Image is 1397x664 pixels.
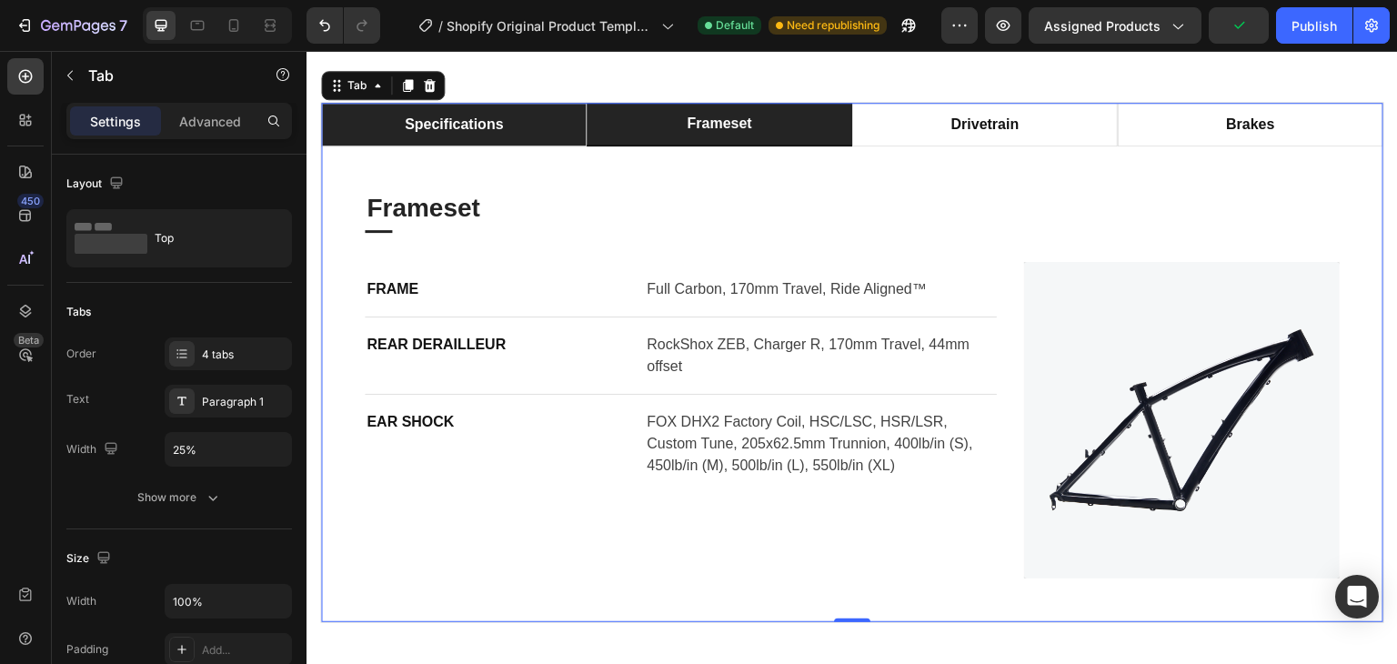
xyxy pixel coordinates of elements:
iframe: Design area [307,51,1397,664]
div: brakes [917,60,970,87]
button: Publish [1276,7,1352,44]
div: Width [66,438,122,462]
div: Text [66,391,89,407]
button: 7 [7,7,136,44]
div: Padding [66,641,108,658]
div: Tabs [66,304,91,320]
div: Publish [1291,16,1337,35]
div: Undo/Redo [307,7,380,44]
div: frameset [377,59,447,86]
span: Default [716,17,754,34]
div: Paragraph 1 [202,394,287,410]
div: Open Intercom Messenger [1335,575,1379,619]
p: Settings [90,112,141,131]
span: Assigned Products [1044,16,1161,35]
p: Frameset [60,141,1031,174]
div: Order [66,346,96,362]
div: drivetrain [642,60,716,87]
p: RockShox ZEB, Charger R, 170mm Travel, 44mm offset [340,283,688,327]
button: Show more [66,481,292,514]
div: Size [66,547,115,571]
div: Add... [202,642,287,659]
input: Auto [166,585,291,618]
img: Alt Image [718,211,1033,527]
div: 4 tabs [202,347,287,363]
p: FRAME [60,227,307,249]
div: 450 [17,194,44,208]
p: 7 [119,15,127,36]
div: Top [155,217,266,259]
p: EAR SHOCK [60,360,307,382]
input: Auto [166,433,291,466]
p: Advanced [179,112,241,131]
div: Layout [66,172,127,196]
p: Tab [88,65,243,86]
span: Need republishing [787,17,879,34]
div: Width [66,593,96,609]
div: Tab [37,26,64,43]
p: Full Carbon, 170mm Travel, Ride Aligned™ [340,227,688,249]
p: REAR DERAILLEUR [60,283,307,305]
div: Show more [137,488,222,507]
div: Beta [14,333,44,347]
span: / [438,16,443,35]
button: Assigned Products [1029,7,1201,44]
span: Shopify Original Product Template [447,16,654,35]
p: FOX DHX2 Factory Coil, HSC/LSC, HSR/LSR, Custom Tune, 205x62.5mm Trunnion, 400lb/in (S), 450lb/in... [340,360,688,426]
